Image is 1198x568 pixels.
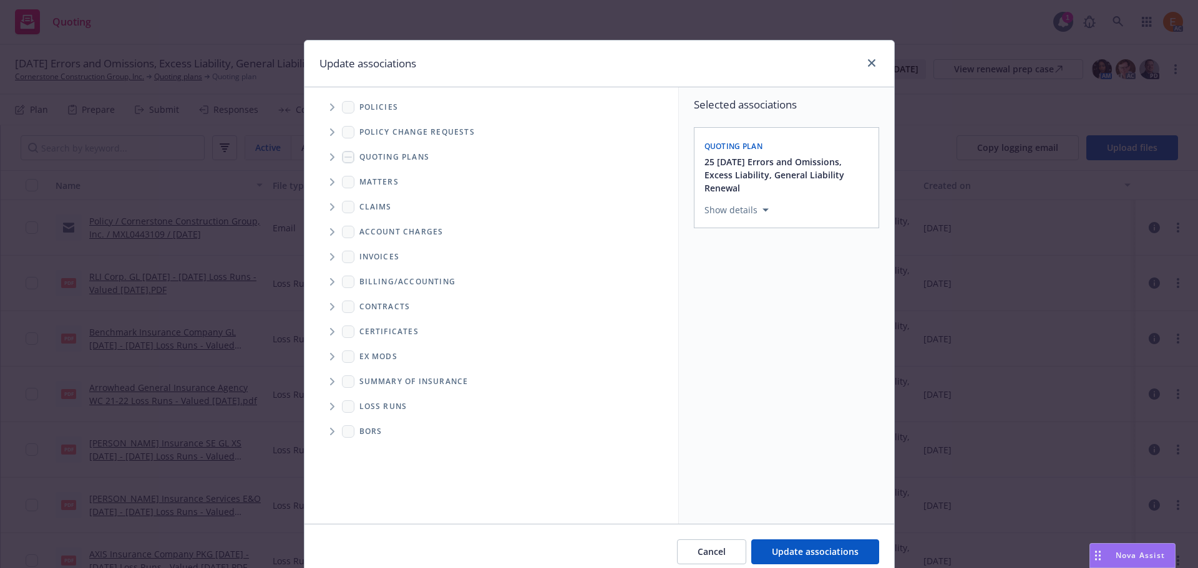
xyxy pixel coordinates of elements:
[699,203,774,218] button: Show details
[359,428,382,435] span: BORs
[1116,550,1165,561] span: Nova Assist
[359,303,411,310] span: Contracts
[704,141,763,152] span: Quoting plan
[359,153,430,161] span: Quoting plans
[677,539,746,564] button: Cancel
[359,328,419,335] span: Certificates
[1089,543,1176,568] button: Nova Assist
[704,155,871,195] button: 25 [DATE] Errors and Omissions, Excess Liability, General Liability Renewal
[359,128,475,136] span: Policy change requests
[359,203,392,211] span: Claims
[359,253,400,261] span: Invoices
[1090,544,1106,567] div: Drag to move
[359,353,397,360] span: Ex Mods
[698,546,726,557] span: Cancel
[772,546,859,557] span: Update associations
[359,403,407,410] span: Loss Runs
[319,55,416,72] h1: Update associations
[359,103,399,111] span: Policies
[304,269,678,444] div: Folder Tree Example
[359,378,469,385] span: Summary of insurance
[304,95,678,269] div: Tree Example
[751,539,879,564] button: Update associations
[864,55,879,70] a: close
[359,228,444,236] span: Account charges
[359,178,399,186] span: Matters
[694,97,879,112] span: Selected associations
[359,278,456,286] span: Billing/Accounting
